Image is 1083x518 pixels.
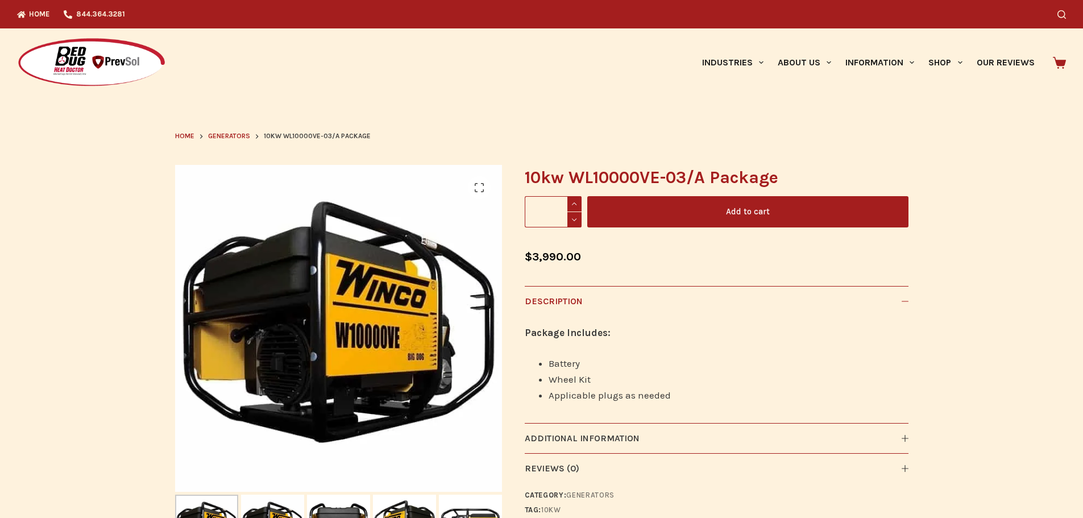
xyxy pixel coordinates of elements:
a: 10kw [541,505,561,514]
picture: 10kw Angled View [175,165,502,492]
span: 10kw WL10000VE-03/A Package [264,131,371,142]
span: Category: [525,489,908,501]
a: Generators [566,491,615,499]
a: Shop [922,28,969,97]
span: Home [175,132,194,140]
a: Home [175,131,194,142]
a: Information [839,28,922,97]
a: Our Reviews [969,28,1041,97]
h1: 10kw WL10000VE-03/A Package [525,165,908,190]
button: Add to cart [587,196,908,227]
bdi: 3,990.00 [525,250,581,263]
li: Battery [549,355,908,371]
button: Description [525,286,908,316]
input: Product quantity [525,196,582,227]
a: Industries [695,28,770,97]
strong: Package Includes: [525,327,611,338]
a: 🔍 [468,176,491,199]
a: About Us [770,28,838,97]
a: Generators [208,131,250,142]
button: Additional information [525,423,908,453]
span: $ [525,250,532,263]
span: Tag: [525,504,908,516]
li: Wheel Kit [549,371,908,387]
button: Reviews (0) [525,453,908,483]
nav: Primary [695,28,1041,97]
img: 10kw WL10000VE-03/A Package [175,165,502,492]
span: Generators [208,132,250,140]
li: Applicable plugs as needed [549,387,908,403]
img: Prevsol/Bed Bug Heat Doctor [17,38,166,88]
button: Search [1057,10,1066,19]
